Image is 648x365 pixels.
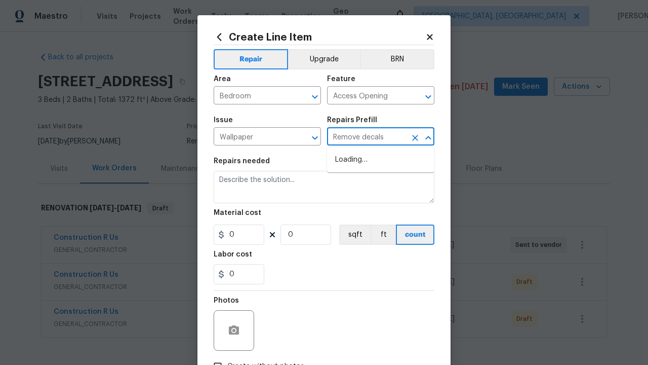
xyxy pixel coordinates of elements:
[308,131,322,145] button: Open
[327,76,355,83] h5: Feature
[308,90,322,104] button: Open
[214,297,239,304] h5: Photos
[339,225,371,245] button: sqft
[327,117,377,124] h5: Repairs Prefill
[214,31,425,43] h2: Create Line Item
[327,148,434,172] div: Loading…
[421,90,435,104] button: Open
[214,251,252,258] h5: Labor cost
[214,209,261,216] h5: Material cost
[421,131,435,145] button: Close
[214,117,233,124] h5: Issue
[360,49,434,69] button: BRN
[408,131,422,145] button: Clear
[288,49,360,69] button: Upgrade
[396,225,434,245] button: count
[214,158,270,165] h5: Repairs needed
[214,49,288,69] button: Repair
[214,76,231,83] h5: Area
[371,225,396,245] button: ft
